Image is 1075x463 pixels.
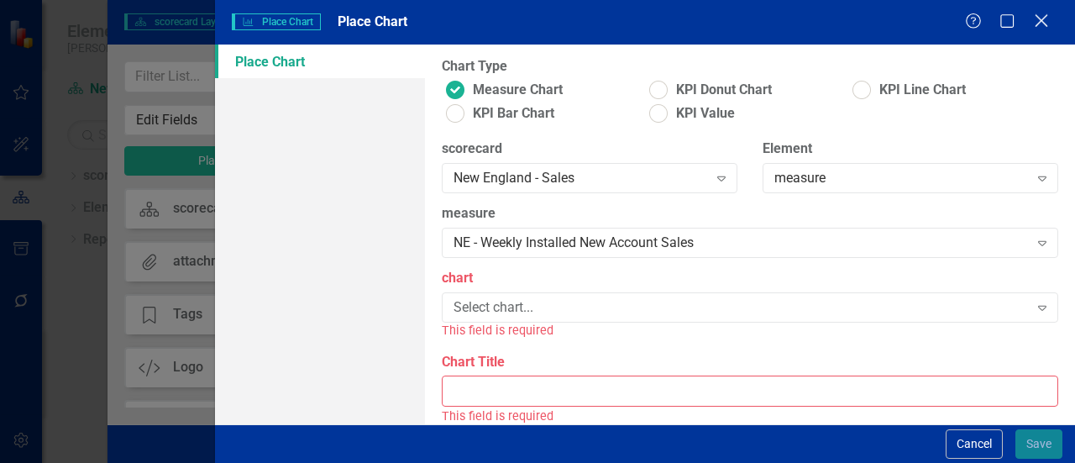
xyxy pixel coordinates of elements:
span: KPI Line Chart [879,81,966,100]
label: measure [442,204,1058,224]
div: NE - Weekly Installed New Account Sales [454,234,1029,253]
div: This field is required [442,407,1058,426]
span: KPI Value [676,104,735,124]
a: Place Chart [215,45,425,78]
div: measure [774,169,1029,188]
span: Place Chart [338,13,407,29]
div: This field is required [442,321,1058,340]
label: Chart Type [442,57,507,76]
div: Select chart... [454,298,1029,318]
span: KPI Bar Chart [473,104,554,124]
label: Element [763,139,1058,159]
button: Cancel [946,429,1003,459]
span: KPI Donut Chart [676,81,772,100]
label: Chart Title [442,353,1058,372]
span: Measure Chart [473,81,563,100]
label: chart [442,269,1058,288]
label: scorecard [442,139,737,159]
span: Place Chart [232,13,321,30]
button: Save [1015,429,1062,459]
div: New England - Sales [454,169,708,188]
